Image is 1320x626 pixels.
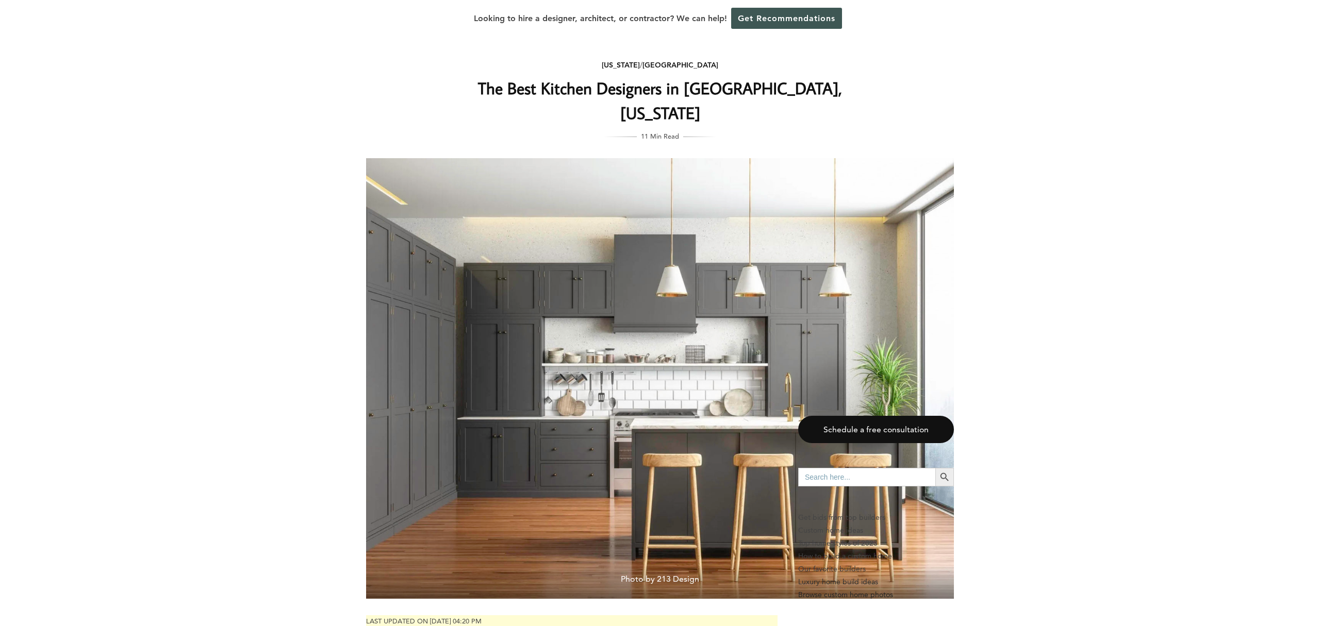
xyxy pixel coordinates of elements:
[366,564,954,599] span: Photo by 213 Design
[731,8,842,29] a: Get Recommendations
[642,60,718,70] a: [GEOGRAPHIC_DATA]
[641,130,679,142] span: 11 Min Read
[454,76,866,125] h1: The Best Kitchen Designers in [GEOGRAPHIC_DATA], [US_STATE]
[454,59,866,72] div: /
[602,60,640,70] a: [US_STATE]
